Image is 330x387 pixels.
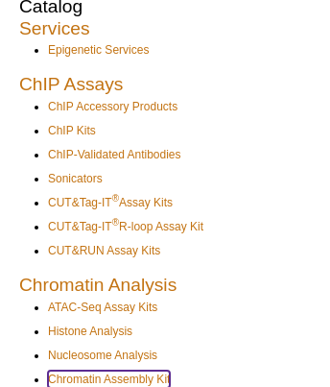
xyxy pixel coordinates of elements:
[48,41,149,59] a: Epigenetic Services
[48,323,132,340] a: Histone Analysis
[19,74,123,94] a: ChIP Assays
[48,242,160,259] a: CUT&RUN Assay Kits
[112,217,119,228] sup: ®
[48,146,181,163] a: ChIP-Validated Antibodies
[112,193,119,204] sup: ®
[48,347,157,364] a: Nucleosome Analysis
[48,299,157,316] a: ATAC-Seq Assay Kits
[48,122,96,139] a: ChIP Kits
[48,170,103,187] a: Sonicators
[48,218,203,235] a: CUT&Tag-IT®R-loop Assay Kit
[48,194,173,211] a: CUT&Tag-IT®Assay Kits
[19,18,90,38] a: Services
[19,275,177,295] a: Chromatin Analysis
[48,98,177,115] a: ChIP Accessory Products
